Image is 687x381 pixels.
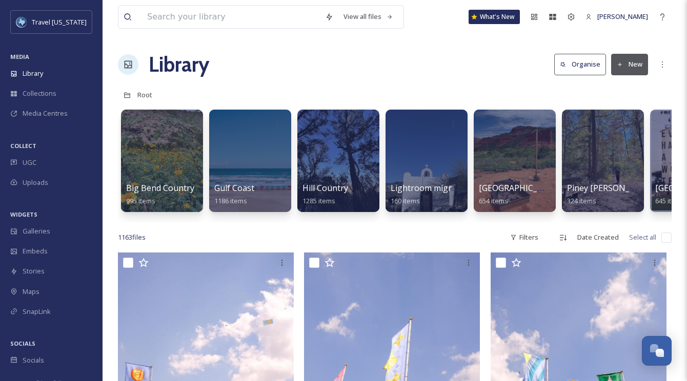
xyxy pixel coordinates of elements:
[23,246,48,256] span: Embeds
[567,196,596,205] span: 324 items
[16,17,27,27] img: images%20%281%29.jpeg
[655,196,684,205] span: 645 items
[214,183,254,205] a: Gulf Coast1186 items
[23,266,45,276] span: Stories
[10,210,37,218] span: WIDGETS
[572,227,624,247] div: Date Created
[23,109,68,118] span: Media Centres
[142,6,320,28] input: Search your library
[137,89,152,101] a: Root
[23,178,48,187] span: Uploads
[10,340,35,347] span: SOCIALS
[479,182,561,194] span: [GEOGRAPHIC_DATA]
[23,69,43,78] span: Library
[126,183,194,205] a: Big Bend Country995 items
[23,158,36,167] span: UGC
[23,226,50,236] span: Galleries
[338,7,398,27] a: View all files
[10,142,36,150] span: COLLECT
[126,196,155,205] span: 995 items
[629,232,656,242] span: Select all
[391,196,420,205] span: 160 items
[567,183,656,205] a: Piney [PERSON_NAME]324 items
[580,7,653,27] a: [PERSON_NAME]
[23,355,44,365] span: Socials
[126,182,194,194] span: Big Bend Country
[149,49,209,80] a: Library
[10,53,29,60] span: MEDIA
[214,196,247,205] span: 1186 items
[505,227,543,247] div: Filters
[611,54,648,75] button: New
[23,89,56,98] span: Collections
[23,287,39,297] span: Maps
[23,307,51,316] span: SnapLink
[32,17,87,27] span: Travel [US_STATE]
[214,182,254,194] span: Gulf Coast
[479,183,561,205] a: [GEOGRAPHIC_DATA]654 items
[642,336,672,366] button: Open Chat
[302,183,348,205] a: Hill Country1285 items
[302,182,348,194] span: Hill Country
[118,232,146,242] span: 1163 file s
[554,54,606,75] button: Organise
[391,182,472,194] span: Lightroom migration
[479,196,508,205] span: 654 items
[137,90,152,99] span: Root
[391,183,472,205] a: Lightroom migration160 items
[567,182,656,194] span: Piney [PERSON_NAME]
[469,10,520,24] a: What's New
[597,12,648,21] span: [PERSON_NAME]
[302,196,335,205] span: 1285 items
